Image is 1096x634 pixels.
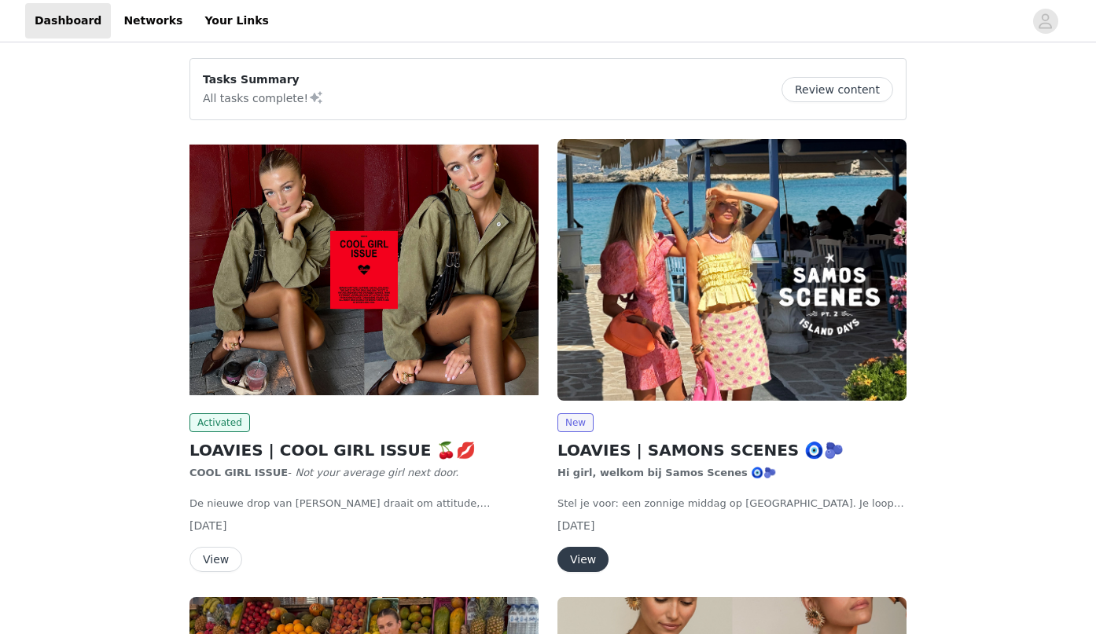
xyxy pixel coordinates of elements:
[295,467,458,478] em: Not your average girl next door.
[25,3,111,38] a: Dashboard
[557,413,594,432] span: New
[189,467,288,478] strong: COOL GIRL ISSUE
[189,554,242,566] a: View
[189,438,539,462] h2: LOAVIES | COOL GIRL ISSUE 🍒💋
[557,547,609,572] button: View
[782,77,893,102] button: Review content
[557,554,609,566] a: View
[189,413,250,432] span: Activated
[189,465,539,511] p: - De nieuwe drop van [PERSON_NAME] draait om attitude, confidence en effortless cool. Deze campag...
[557,139,907,401] img: LOAVIES
[203,88,324,107] p: All tasks complete!
[189,547,242,572] button: View
[557,519,594,532] span: [DATE]
[203,71,324,88] p: Tasks Summary
[557,467,776,478] strong: Hi girl, welkom bij Samos Scenes 🧿🫐
[557,496,907,511] p: Stel je voor: een zonnige middag op [GEOGRAPHIC_DATA]. Je loopt langs witte huisjes met blauwe lu...
[557,438,907,462] h2: LOAVIES | SAMONS SCENES 🧿🫐
[195,3,278,38] a: Your Links
[1038,9,1053,34] div: avatar
[114,3,192,38] a: Networks
[189,139,539,401] img: LOAVIES
[189,519,226,532] span: [DATE]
